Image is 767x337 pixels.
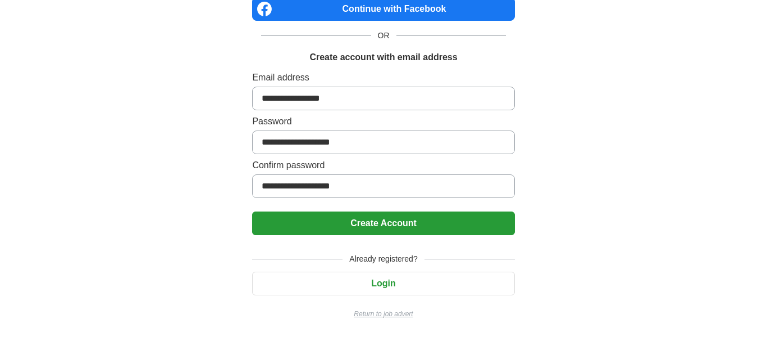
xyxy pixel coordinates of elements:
[252,272,514,295] button: Login
[252,71,514,84] label: Email address
[252,159,514,172] label: Confirm password
[252,278,514,288] a: Login
[309,51,457,64] h1: Create account with email address
[252,115,514,128] label: Password
[371,30,396,42] span: OR
[343,253,424,265] span: Already registered?
[252,309,514,319] a: Return to job advert
[252,212,514,235] button: Create Account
